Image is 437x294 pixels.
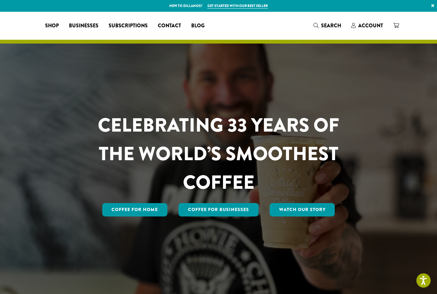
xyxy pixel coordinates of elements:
[178,203,259,216] a: Coffee For Businesses
[308,20,346,31] a: Search
[69,22,98,30] span: Businesses
[109,22,148,30] span: Subscriptions
[191,22,205,30] span: Blog
[40,21,64,31] a: Shop
[158,22,181,30] span: Contact
[79,111,358,197] h1: CELEBRATING 33 YEARS OF THE WORLD’S SMOOTHEST COFFEE
[207,3,268,9] a: Get started with our best seller
[321,22,341,29] span: Search
[270,203,335,216] a: Watch Our Story
[45,22,59,30] span: Shop
[102,203,168,216] a: Coffee for Home
[358,22,383,29] span: Account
